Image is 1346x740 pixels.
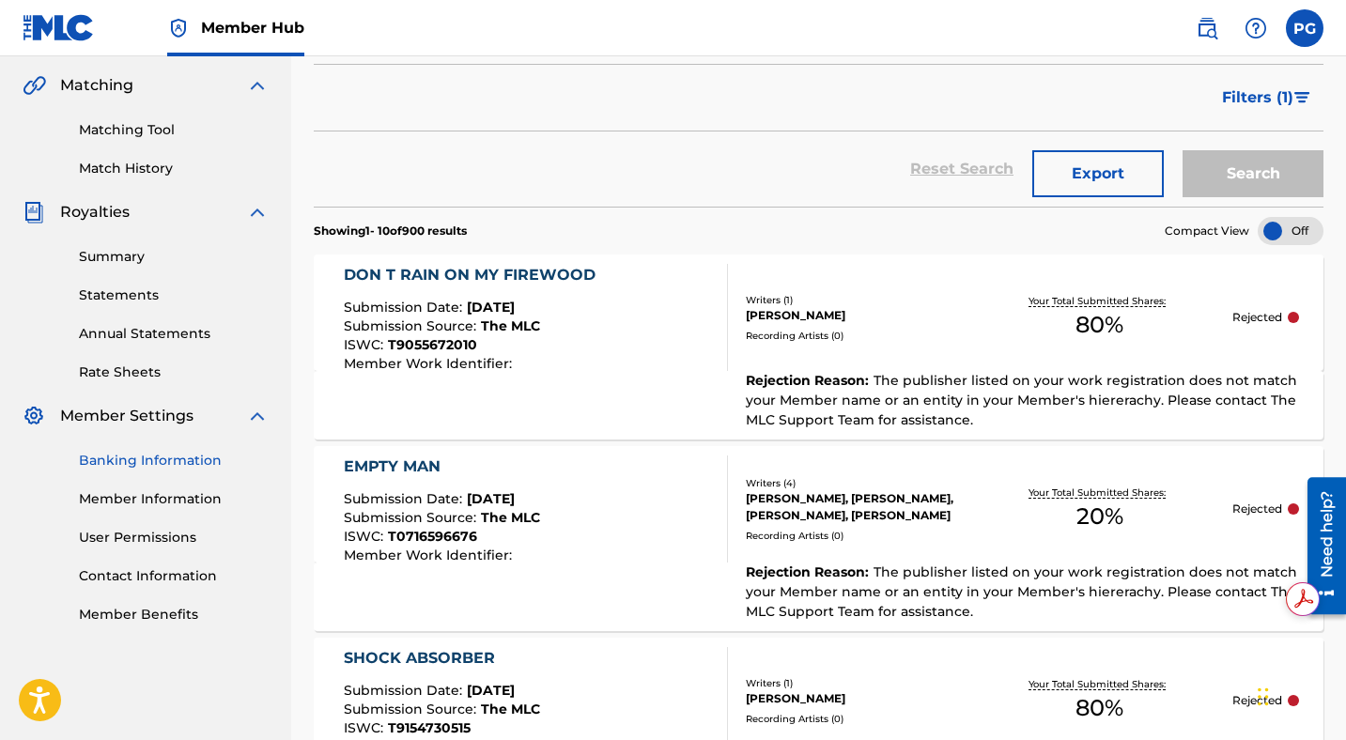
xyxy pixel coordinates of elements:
[1232,309,1282,326] p: Rejected
[344,455,540,478] div: EMPTY MAN
[1029,677,1170,691] p: Your Total Submitted Shares:
[23,74,46,97] img: Matching
[1258,669,1269,725] div: Drag
[344,682,467,699] span: Submission Date :
[60,201,130,224] span: Royalties
[344,528,388,545] span: ISWC :
[79,451,269,470] a: Banking Information
[79,566,269,586] a: Contact Information
[746,563,1297,620] span: The publisher listed on your work registration does not match your Member name or an entity in yo...
[1196,17,1218,39] img: search
[246,405,269,427] img: expand
[79,159,269,178] a: Match History
[60,74,133,97] span: Matching
[746,293,967,307] div: Writers ( 1 )
[1245,17,1267,39] img: help
[344,264,605,286] div: DON T RAIN ON MY FIREWOOD
[344,299,467,316] span: Submission Date :
[344,336,388,353] span: ISWC :
[79,324,269,344] a: Annual Statements
[1029,294,1170,308] p: Your Total Submitted Shares:
[314,446,1323,631] a: EMPTY MANSubmission Date:[DATE]Submission Source:The MLCISWC:T0716596676Member Work Identifier:Wr...
[1075,308,1123,342] span: 80 %
[246,74,269,97] img: expand
[1222,86,1293,109] span: Filters ( 1 )
[1252,650,1346,740] iframe: Chat Widget
[746,490,967,524] div: [PERSON_NAME], [PERSON_NAME], [PERSON_NAME], [PERSON_NAME]
[79,528,269,547] a: User Permissions
[746,563,874,580] span: Rejection Reason :
[1237,9,1275,47] div: Help
[201,17,304,39] span: Member Hub
[314,223,467,239] p: Showing 1 - 10 of 900 results
[746,307,967,324] div: [PERSON_NAME]
[1294,92,1310,103] img: filter
[1165,223,1249,239] span: Compact View
[60,405,193,427] span: Member Settings
[79,489,269,509] a: Member Information
[481,701,540,717] span: The MLC
[467,682,515,699] span: [DATE]
[1232,501,1282,517] p: Rejected
[246,201,269,224] img: expand
[746,329,967,343] div: Recording Artists ( 0 )
[1232,692,1282,709] p: Rejected
[23,405,45,427] img: Member Settings
[1293,470,1346,622] iframe: Resource Center
[746,712,967,726] div: Recording Artists ( 0 )
[23,14,95,41] img: MLC Logo
[79,247,269,267] a: Summary
[344,317,481,334] span: Submission Source :
[344,719,388,736] span: ISWC :
[746,529,967,543] div: Recording Artists ( 0 )
[344,355,517,372] span: Member Work Identifier :
[746,690,967,707] div: [PERSON_NAME]
[467,490,515,507] span: [DATE]
[1032,150,1164,197] button: Export
[344,701,481,717] span: Submission Source :
[1286,9,1323,47] div: User Menu
[481,317,540,334] span: The MLC
[1076,500,1123,533] span: 20 %
[79,605,269,624] a: Member Benefits
[467,299,515,316] span: [DATE]
[167,17,190,39] img: Top Rightsholder
[344,509,481,526] span: Submission Source :
[388,528,477,545] span: T0716596676
[79,362,269,382] a: Rate Sheets
[1188,9,1226,47] a: Public Search
[481,509,540,526] span: The MLC
[746,676,967,690] div: Writers ( 1 )
[23,201,45,224] img: Royalties
[314,254,1323,439] a: DON T RAIN ON MY FIREWOODSubmission Date:[DATE]Submission Source:The MLCISWC:T9055672010Member Wo...
[388,336,477,353] span: T9055672010
[746,372,874,389] span: Rejection Reason :
[344,547,517,563] span: Member Work Identifier :
[79,120,269,140] a: Matching Tool
[746,372,1297,428] span: The publisher listed on your work registration does not match your Member name or an entity in yo...
[746,476,967,490] div: Writers ( 4 )
[388,719,471,736] span: T9154730515
[79,285,269,305] a: Statements
[1029,486,1170,500] p: Your Total Submitted Shares:
[344,490,467,507] span: Submission Date :
[1211,74,1323,121] button: Filters (1)
[1075,691,1123,725] span: 80 %
[344,647,540,670] div: SHOCK ABSORBER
